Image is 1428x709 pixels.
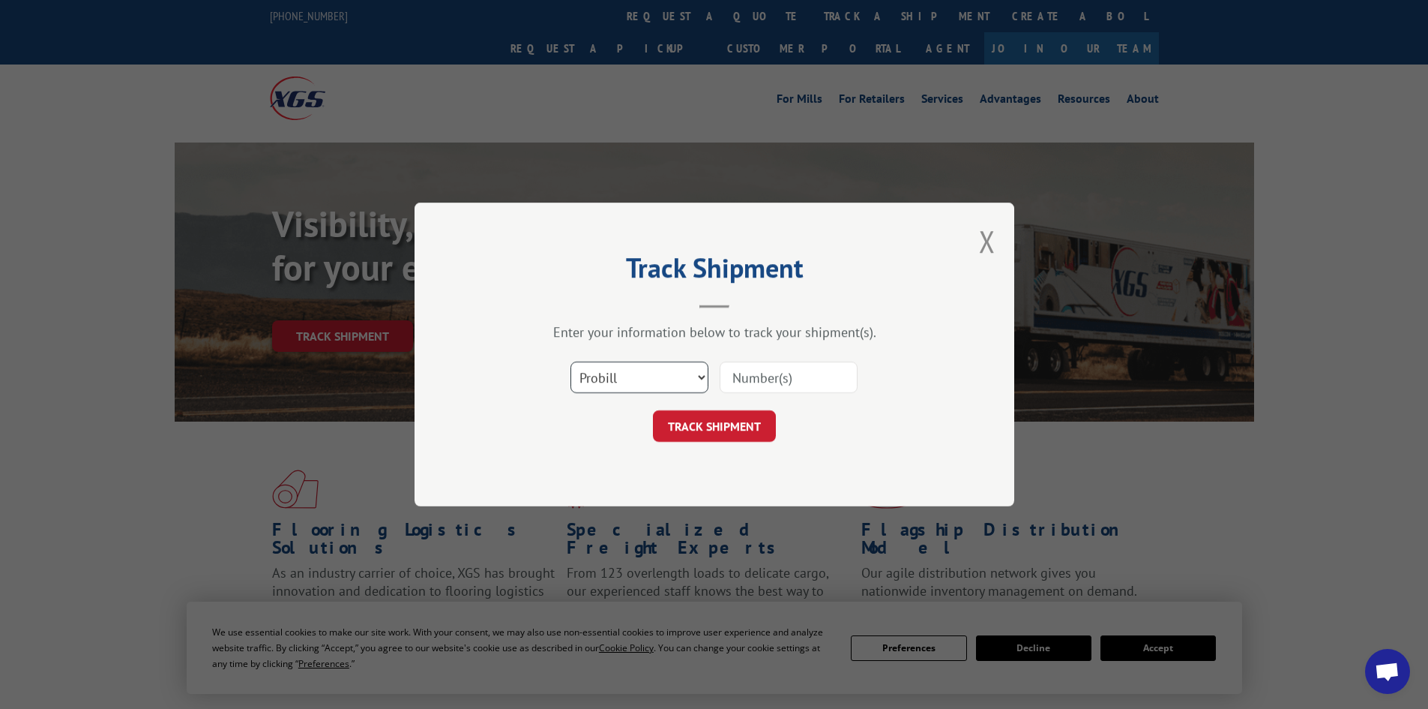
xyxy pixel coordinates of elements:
button: Close modal [979,221,995,261]
h2: Track Shipment [489,257,939,286]
div: Enter your information below to track your shipment(s). [489,323,939,341]
a: Open chat [1365,649,1410,694]
button: TRACK SHIPMENT [653,410,776,442]
input: Number(s) [720,362,858,393]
